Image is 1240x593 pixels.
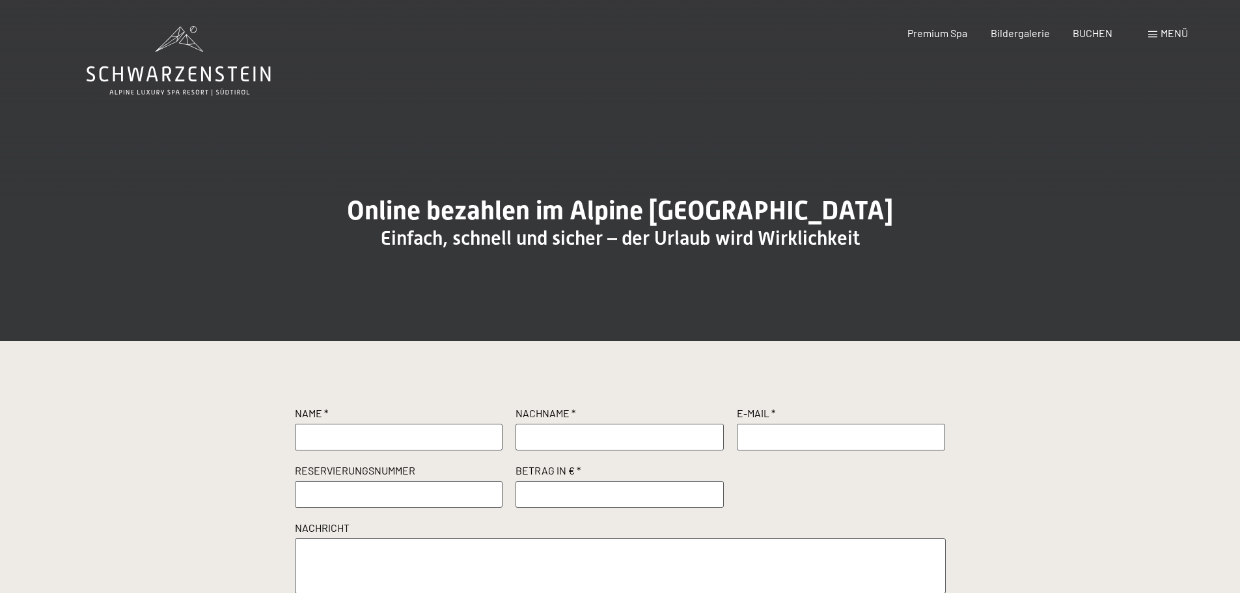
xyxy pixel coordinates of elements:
[516,406,724,424] label: Nachname *
[737,406,945,424] label: E-Mail *
[991,27,1050,39] a: Bildergalerie
[516,463,724,481] label: Betrag in € *
[907,27,967,39] a: Premium Spa
[295,521,946,538] label: Nachricht
[347,195,893,226] span: Online bezahlen im Alpine [GEOGRAPHIC_DATA]
[295,463,503,481] label: Reservierungsnummer
[295,406,503,424] label: Name *
[1073,27,1112,39] a: BUCHEN
[1161,27,1188,39] span: Menü
[381,227,860,249] span: Einfach, schnell und sicher – der Urlaub wird Wirklichkeit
